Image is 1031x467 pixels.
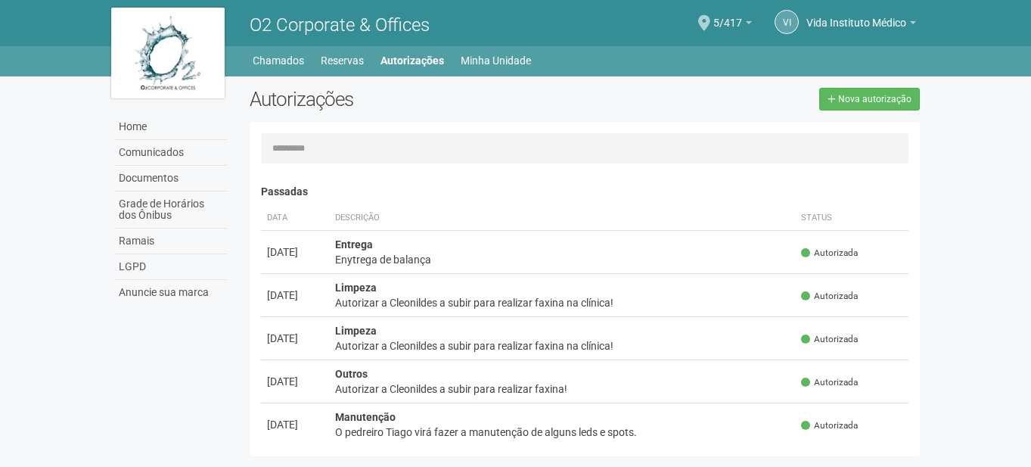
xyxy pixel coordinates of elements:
[261,206,329,231] th: Data
[267,331,323,346] div: [DATE]
[713,19,752,31] a: 5/417
[801,376,858,389] span: Autorizada
[111,8,225,98] img: logo.jpg
[795,206,908,231] th: Status
[115,140,227,166] a: Comunicados
[261,186,909,198] h4: Passadas
[806,2,906,29] span: Vida Instituto Médico
[335,368,368,380] strong: Outros
[115,166,227,191] a: Documentos
[461,50,531,71] a: Minha Unidade
[806,19,916,31] a: Vida Instituto Médico
[380,50,444,71] a: Autorizações
[801,247,858,260] span: Autorizada
[329,206,796,231] th: Descrição
[335,295,790,310] div: Autorizar a Cleonildes a subir para realizar faxina na clínica!
[115,114,227,140] a: Home
[801,333,858,346] span: Autorizada
[115,191,227,229] a: Grade de Horários dos Ônibus
[335,252,790,267] div: Enytrega de balança
[115,280,227,305] a: Anuncie sua marca
[267,288,323,303] div: [DATE]
[801,419,858,432] span: Autorizada
[335,411,396,423] strong: Manutenção
[267,417,323,432] div: [DATE]
[775,10,799,34] a: VI
[335,238,373,251] strong: Entrega
[115,229,227,254] a: Ramais
[335,282,377,294] strong: Limpeza
[267,244,323,260] div: [DATE]
[335,425,790,440] div: O pedreiro Tiago virá fazer a manutenção de alguns leds e spots.
[253,50,304,71] a: Chamados
[335,325,377,337] strong: Limpeza
[335,381,790,397] div: Autorizar a Cleonildes a subir para realizar faxina!
[115,254,227,280] a: LGPD
[713,2,742,29] span: 5/417
[321,50,364,71] a: Reservas
[250,88,573,111] h2: Autorizações
[250,14,430,36] span: O2 Corporate & Offices
[267,374,323,389] div: [DATE]
[801,290,858,303] span: Autorizada
[819,88,920,111] a: Nova autorização
[838,94,911,104] span: Nova autorização
[335,338,790,353] div: Autorizar a Cleonildes a subir para realizar faxina na clínica!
